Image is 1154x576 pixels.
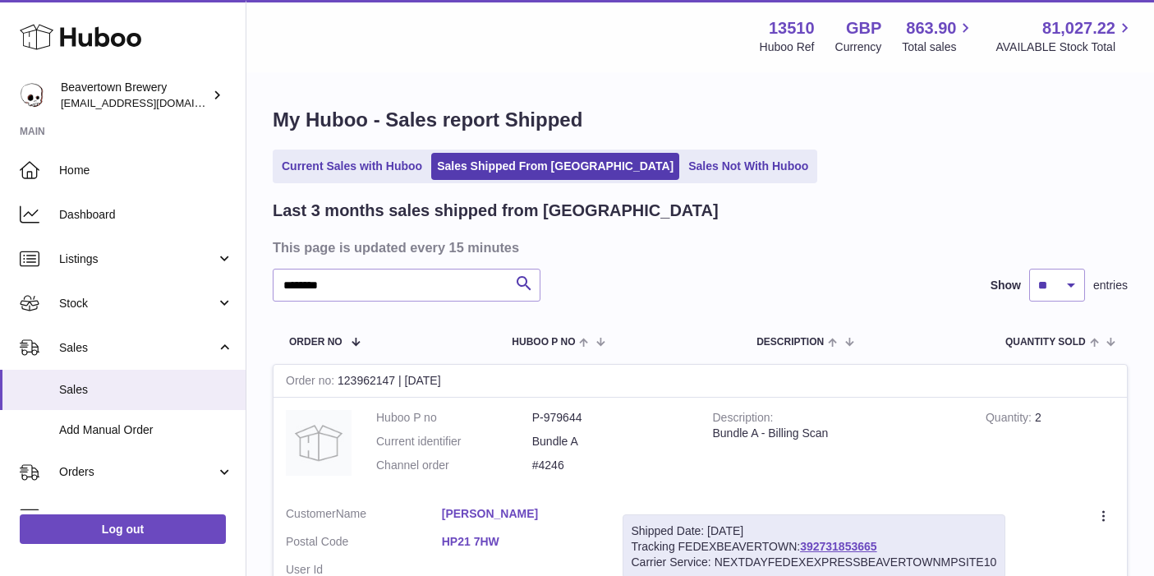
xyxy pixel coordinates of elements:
a: Sales Shipped From [GEOGRAPHIC_DATA] [431,153,679,180]
div: 123962147 | [DATE] [274,365,1127,398]
h3: This page is updated every 15 minutes [273,238,1124,256]
dd: Bundle A [532,434,688,449]
dt: Postal Code [286,534,442,554]
dt: Channel order [376,458,532,473]
span: Order No [289,337,343,348]
a: 392731853665 [800,540,876,553]
span: Description [756,337,824,348]
img: no-photo.jpg [286,410,352,476]
dt: Current identifier [376,434,532,449]
div: Huboo Ref [760,39,815,55]
a: 863.90 Total sales [902,17,975,55]
td: 2 [973,398,1127,494]
span: Sales [59,340,216,356]
a: HP21 7HW [442,534,598,550]
h1: My Huboo - Sales report Shipped [273,107,1128,133]
span: entries [1093,278,1128,293]
a: [PERSON_NAME] [442,506,598,522]
span: Dashboard [59,207,233,223]
dt: Huboo P no [376,410,532,426]
span: Stock [59,296,216,311]
span: AVAILABLE Stock Total [995,39,1134,55]
span: Total sales [902,39,975,55]
strong: Quantity [986,411,1035,428]
div: Beavertown Brewery [61,80,209,111]
strong: 13510 [769,17,815,39]
strong: Description [713,411,774,428]
div: Carrier Service: NEXTDAYFEDEXEXPRESSBEAVERTOWNMPSITE10 [632,555,997,570]
span: Add Manual Order [59,422,233,438]
span: Usage [59,509,233,524]
span: Sales [59,382,233,398]
div: Bundle A - Billing Scan [713,426,961,441]
span: Quantity Sold [1005,337,1086,348]
dt: Name [286,506,442,526]
span: Home [59,163,233,178]
span: 81,027.22 [1042,17,1115,39]
a: Current Sales with Huboo [276,153,428,180]
strong: Order no [286,374,338,391]
div: Currency [835,39,882,55]
span: Orders [59,464,216,480]
h2: Last 3 months sales shipped from [GEOGRAPHIC_DATA] [273,200,719,222]
a: Log out [20,514,226,544]
span: Huboo P no [512,337,575,348]
span: Customer [286,507,336,520]
dd: P-979644 [532,410,688,426]
strong: GBP [846,17,881,39]
div: Shipped Date: [DATE] [632,523,997,539]
span: [EMAIL_ADDRESS][DOMAIN_NAME] [61,96,241,109]
span: 863.90 [906,17,956,39]
dd: #4246 [532,458,688,473]
label: Show [991,278,1021,293]
span: Listings [59,251,216,267]
a: 81,027.22 AVAILABLE Stock Total [995,17,1134,55]
a: Sales Not With Huboo [683,153,814,180]
img: aoife@beavertownbrewery.co.uk [20,83,44,108]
